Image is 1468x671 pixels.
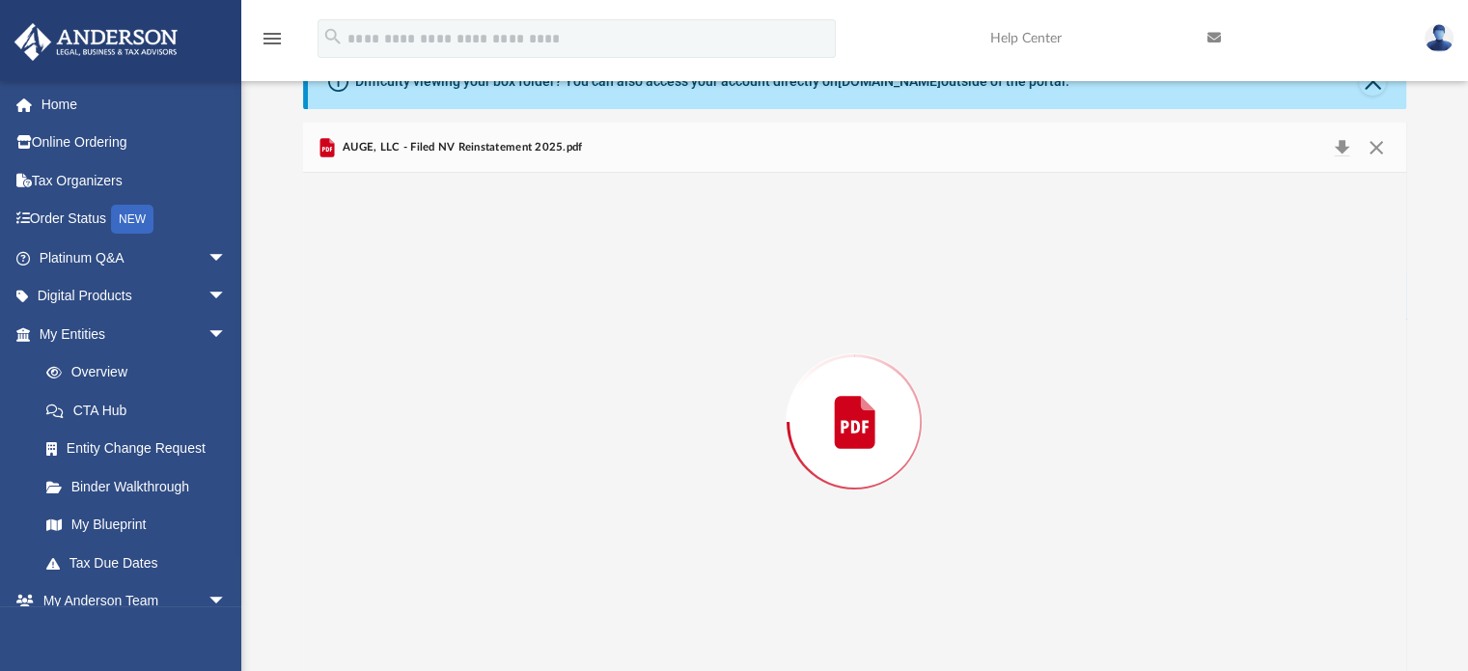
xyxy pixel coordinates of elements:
a: menu [261,37,284,50]
a: Overview [27,353,256,392]
span: arrow_drop_down [208,238,246,278]
span: AUGE, LLC - Filed NV Reinstatement 2025.pdf [339,139,583,156]
span: arrow_drop_down [208,315,246,354]
button: Close [1359,69,1386,96]
i: menu [261,27,284,50]
a: Online Ordering [14,124,256,162]
span: arrow_drop_down [208,582,246,622]
a: My Entitiesarrow_drop_down [14,315,256,353]
div: NEW [111,205,153,234]
a: [DOMAIN_NAME] [838,73,941,89]
div: Difficulty viewing your box folder? You can also access your account directly on outside of the p... [355,71,1069,92]
a: My Anderson Teamarrow_drop_down [14,582,246,621]
a: CTA Hub [27,391,256,430]
a: Binder Walkthrough [27,467,256,506]
a: Tax Due Dates [27,544,256,582]
button: Download [1325,134,1360,161]
a: Digital Productsarrow_drop_down [14,277,256,316]
a: Tax Organizers [14,161,256,200]
a: Entity Change Request [27,430,256,468]
span: arrow_drop_down [208,277,246,317]
a: Platinum Q&Aarrow_drop_down [14,238,256,277]
a: My Blueprint [27,506,246,545]
i: search [322,26,344,47]
img: User Pic [1425,24,1454,52]
img: Anderson Advisors Platinum Portal [9,23,183,61]
a: Home [14,85,256,124]
a: Order StatusNEW [14,200,256,239]
button: Close [1359,134,1394,161]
